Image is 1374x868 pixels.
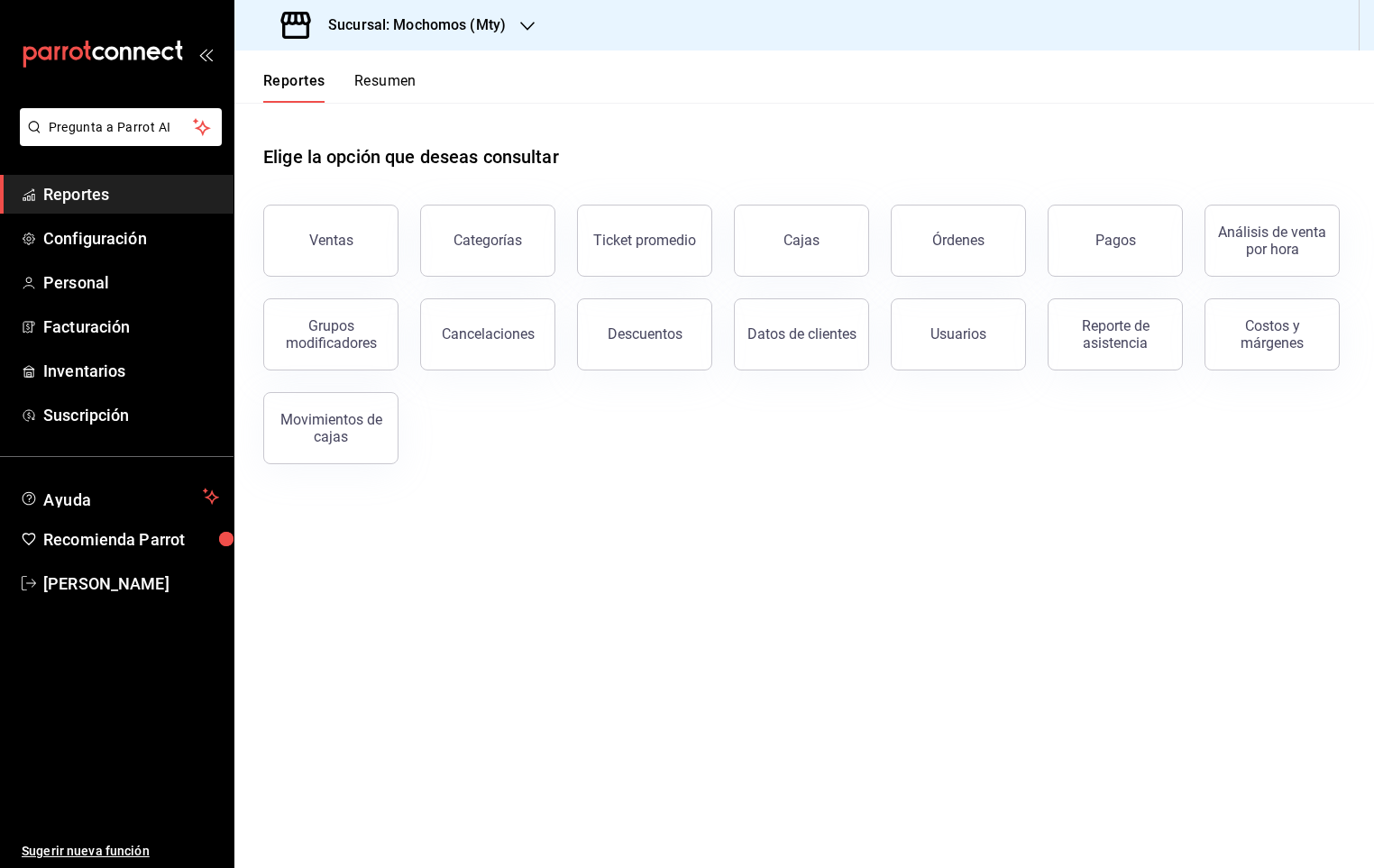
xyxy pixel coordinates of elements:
[263,72,417,103] div: navigation tabs
[932,232,985,249] div: Órdenes
[453,232,522,249] div: Categorías
[1048,205,1183,277] button: Pagos
[263,205,398,277] button: Ventas
[20,108,222,146] button: Pregunta a Parrot AI
[747,325,856,343] div: Datos de clientes
[593,232,696,249] div: Ticket promedio
[577,205,712,277] button: Ticket promedio
[354,72,417,103] button: Resumen
[275,411,387,445] div: Movimientos de cajas
[891,205,1026,277] button: Órdenes
[22,842,219,861] span: Sugerir nueva función
[43,226,219,251] span: Configuración
[263,392,398,464] button: Movimientos de cajas
[577,298,712,370] button: Descuentos
[49,118,194,137] span: Pregunta a Parrot AI
[442,325,535,343] div: Cancelaciones
[1216,224,1328,258] div: Análisis de venta por hora
[1059,317,1171,352] div: Reporte de asistencia
[43,571,219,596] span: [PERSON_NAME]
[1048,298,1183,370] button: Reporte de asistencia
[43,182,219,206] span: Reportes
[420,205,555,277] button: Categorías
[891,298,1026,370] button: Usuarios
[13,131,222,150] a: Pregunta a Parrot AI
[263,143,559,170] h1: Elige la opción que deseas consultar
[198,47,213,61] button: open_drawer_menu
[275,317,387,352] div: Grupos modificadores
[734,298,869,370] button: Datos de clientes
[43,403,219,427] span: Suscripción
[1216,317,1328,352] div: Costos y márgenes
[263,72,325,103] button: Reportes
[1205,298,1340,370] button: Costos y márgenes
[43,527,219,552] span: Recomienda Parrot
[263,298,398,370] button: Grupos modificadores
[309,232,353,249] div: Ventas
[43,359,219,383] span: Inventarios
[930,325,986,343] div: Usuarios
[783,232,820,249] div: Cajas
[43,486,196,507] span: Ayuda
[734,205,869,277] button: Cajas
[420,298,555,370] button: Cancelaciones
[43,315,219,339] span: Facturación
[43,270,219,295] span: Personal
[1095,232,1136,249] div: Pagos
[314,14,506,36] h3: Sucursal: Mochomos (Mty)
[1205,205,1340,277] button: Análisis de venta por hora
[608,325,682,343] div: Descuentos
